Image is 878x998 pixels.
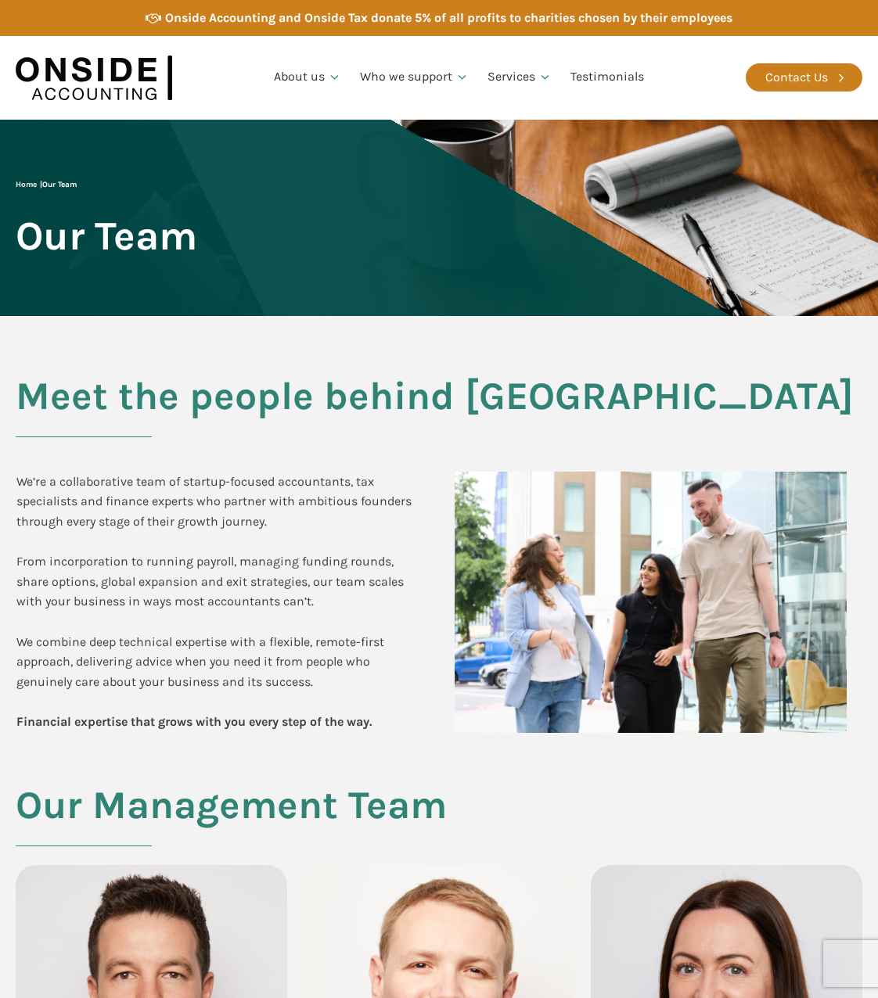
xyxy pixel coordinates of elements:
[16,714,372,729] b: Financial expertise that grows with you every step of the way.
[16,48,172,108] img: Onside Accounting
[16,180,37,189] a: Home
[561,51,653,104] a: Testimonials
[16,375,862,437] h2: Meet the people behind [GEOGRAPHIC_DATA]
[16,472,423,732] div: We’re a collaborative team of startup-focused accountants, tax specialists and finance experts wh...
[16,784,447,865] h2: Our Management Team
[478,51,561,104] a: Services
[42,180,77,189] span: Our Team
[746,63,862,92] a: Contact Us
[16,180,77,189] span: |
[765,67,828,88] div: Contact Us
[16,214,197,257] span: Our Team
[351,51,478,104] a: Who we support
[264,51,351,104] a: About us
[165,8,732,28] div: Onside Accounting and Onside Tax donate 5% of all profits to charities chosen by their employees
